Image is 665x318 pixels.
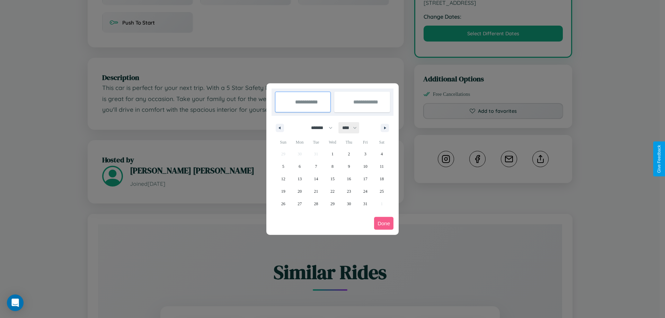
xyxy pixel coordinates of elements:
span: 2 [348,148,350,160]
button: 9 [341,160,357,173]
span: Mon [291,137,308,148]
span: Wed [324,137,340,148]
button: 12 [275,173,291,185]
button: 8 [324,160,340,173]
span: 20 [298,185,302,198]
button: 5 [275,160,291,173]
button: 23 [341,185,357,198]
span: Sat [374,137,390,148]
span: 4 [381,148,383,160]
button: 11 [374,160,390,173]
span: 13 [298,173,302,185]
button: 19 [275,185,291,198]
span: 9 [348,160,350,173]
span: Tue [308,137,324,148]
span: 21 [314,185,318,198]
span: 11 [380,160,384,173]
span: 18 [380,173,384,185]
span: 29 [330,198,335,210]
span: 15 [330,173,335,185]
span: 14 [314,173,318,185]
button: 28 [308,198,324,210]
button: 3 [357,148,373,160]
button: 13 [291,173,308,185]
span: 24 [363,185,367,198]
button: Done [374,217,393,230]
span: 5 [282,160,284,173]
button: 30 [341,198,357,210]
button: 25 [374,185,390,198]
button: 2 [341,148,357,160]
button: 15 [324,173,340,185]
button: 22 [324,185,340,198]
div: Open Intercom Messenger [7,294,24,311]
span: 3 [364,148,366,160]
span: Fri [357,137,373,148]
button: 21 [308,185,324,198]
button: 10 [357,160,373,173]
button: 27 [291,198,308,210]
span: 1 [331,148,334,160]
span: Sun [275,137,291,148]
button: 7 [308,160,324,173]
span: 6 [299,160,301,173]
span: 23 [347,185,351,198]
button: 26 [275,198,291,210]
button: 6 [291,160,308,173]
button: 29 [324,198,340,210]
button: 31 [357,198,373,210]
span: 30 [347,198,351,210]
span: 26 [281,198,285,210]
span: 28 [314,198,318,210]
span: 12 [281,173,285,185]
button: 18 [374,173,390,185]
span: 17 [363,173,367,185]
span: Thu [341,137,357,148]
button: 24 [357,185,373,198]
button: 14 [308,173,324,185]
span: 10 [363,160,367,173]
button: 1 [324,148,340,160]
span: 31 [363,198,367,210]
span: 8 [331,160,334,173]
span: 7 [315,160,317,173]
button: 20 [291,185,308,198]
span: 19 [281,185,285,198]
div: Give Feedback [657,145,662,173]
button: 17 [357,173,373,185]
span: 25 [380,185,384,198]
span: 16 [347,173,351,185]
span: 27 [298,198,302,210]
span: 22 [330,185,335,198]
button: 16 [341,173,357,185]
button: 4 [374,148,390,160]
